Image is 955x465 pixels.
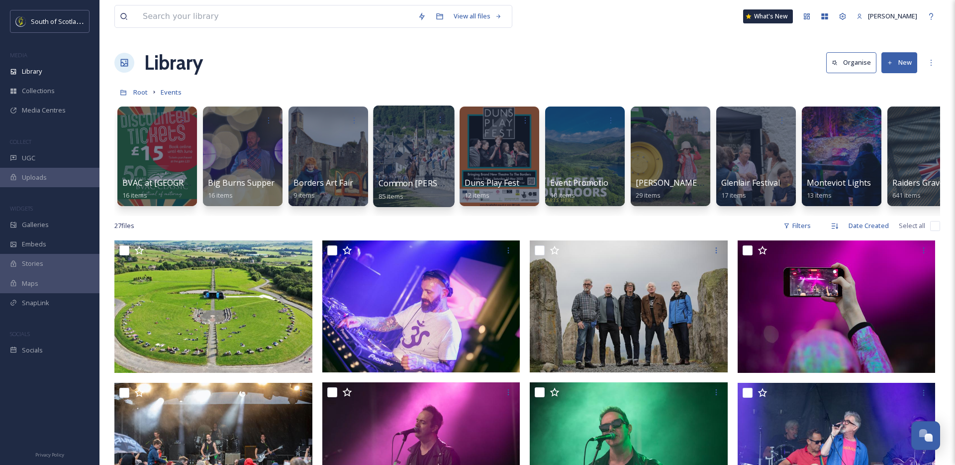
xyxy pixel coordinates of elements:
[721,178,780,200] a: Glenlair Festival17 items
[807,177,871,188] span: Monteviot Lights
[10,138,31,145] span: COLLECT
[22,86,55,96] span: Collections
[10,330,30,338] span: SOCIALS
[465,191,489,200] span: 12 items
[122,191,147,200] span: 16 items
[449,6,507,26] a: View all files
[122,177,234,188] span: BVAC at [GEOGRAPHIC_DATA]
[807,191,832,200] span: 13 items
[22,153,35,163] span: UGC
[16,16,26,26] img: images.jpeg
[133,88,148,97] span: Root
[293,177,353,188] span: Borders Art Fair
[721,191,746,200] span: 17 items
[35,452,64,458] span: Privacy Policy
[550,178,646,200] a: Event Promotional Assets10 items
[144,48,203,78] a: Library
[465,177,519,188] span: Duns Play Fest
[208,178,275,200] a: Big Burns Supper16 items
[293,191,315,200] span: 9 items
[807,178,871,200] a: Monteviot Lights13 items
[133,86,148,98] a: Root
[161,86,182,98] a: Events
[881,52,917,73] button: New
[868,11,917,20] span: [PERSON_NAME]
[826,52,881,73] a: Organise
[35,448,64,460] a: Privacy Policy
[550,177,646,188] span: Event Promotional Assets
[899,221,925,231] span: Select all
[322,240,520,373] img: MUSIC AT THE MULTIVERSE Malcolm X.jpg
[844,216,894,235] div: Date Created
[826,52,876,73] button: Organise
[465,178,519,200] a: Duns Play Fest12 items
[22,298,49,308] span: SnapLink
[31,16,144,26] span: South of Scotland Destination Alliance
[122,178,234,200] a: BVAC at [GEOGRAPHIC_DATA]16 items
[636,191,661,200] span: 29 items
[114,240,312,373] img: Music at the Multiverse.jpg
[22,239,46,249] span: Embeds
[22,106,66,115] span: Media Centres
[550,191,575,200] span: 10 items
[10,205,33,212] span: WIDGETS
[22,259,43,268] span: Stories
[161,88,182,97] span: Events
[22,220,49,230] span: Galleries
[636,177,748,188] span: [PERSON_NAME] Country Fair
[743,9,793,23] a: What's New
[22,173,47,182] span: Uploads
[379,179,480,201] a: Common [PERSON_NAME]85 items
[208,177,275,188] span: Big Burns Supper
[379,191,404,200] span: 85 items
[114,221,134,231] span: 27 file s
[293,178,353,200] a: Borders Art Fair9 items
[22,67,42,76] span: Library
[911,421,940,450] button: Open Chat
[379,178,480,189] span: Common [PERSON_NAME]
[22,346,43,355] span: Socials
[738,240,936,373] img: Glasvegas 03 Music at the Multiverse Mike Bolam.jpg
[208,191,233,200] span: 16 items
[530,240,728,373] img: Bluebells at Crawick Multiverse 01 by Mike Bolam.jpeg
[22,279,38,288] span: Maps
[10,51,27,59] span: MEDIA
[636,178,748,200] a: [PERSON_NAME] Country Fair29 items
[852,6,922,26] a: [PERSON_NAME]
[892,191,921,200] span: 641 items
[778,216,816,235] div: Filters
[721,177,780,188] span: Glenlair Festival
[138,5,413,27] input: Search your library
